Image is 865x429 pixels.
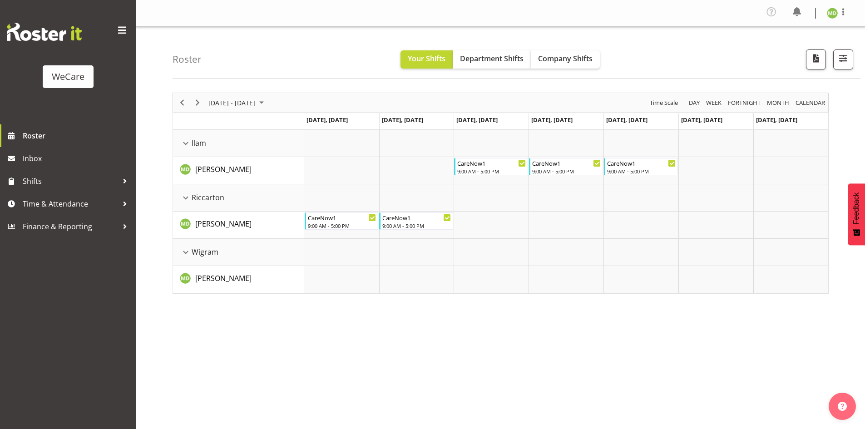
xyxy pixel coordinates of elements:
span: [DATE], [DATE] [606,116,648,124]
div: Timeline Week of September 15, 2025 [173,93,829,294]
td: Marie-Claire Dickson-Bakker resource [173,212,304,239]
table: Timeline Week of September 15, 2025 [304,130,828,293]
button: Next [192,97,204,108]
button: Timeline Week [705,97,723,108]
img: marie-claire-dickson-bakker11590.jpg [827,8,838,19]
span: Wigram [192,247,218,257]
button: September 15 - 21, 2025 [207,97,268,108]
span: [DATE], [DATE] [306,116,348,124]
img: help-xxl-2.png [838,402,847,411]
div: Marie-Claire Dickson-Bakker"s event - CareNow1 Begin From Wednesday, September 17, 2025 at 9:00:0... [454,158,528,175]
span: Department Shifts [460,54,524,64]
div: 9:00 AM - 5:00 PM [532,168,601,175]
span: [DATE], [DATE] [382,116,423,124]
div: CareNow1 [308,213,376,222]
span: Day [688,97,701,108]
button: Your Shifts [400,50,453,69]
span: Your Shifts [408,54,445,64]
button: Company Shifts [531,50,600,69]
span: [PERSON_NAME] [195,164,252,174]
span: [DATE] - [DATE] [208,97,256,108]
span: Company Shifts [538,54,593,64]
span: Finance & Reporting [23,220,118,233]
span: calendar [795,97,826,108]
button: Fortnight [727,97,762,108]
div: Marie-Claire Dickson-Bakker"s event - CareNow1 Begin From Monday, September 15, 2025 at 9:00:00 A... [305,212,379,230]
div: Marie-Claire Dickson-Bakker"s event - CareNow1 Begin From Friday, September 19, 2025 at 9:00:00 A... [604,158,678,175]
div: CareNow1 [532,158,601,168]
img: Rosterit website logo [7,23,82,41]
button: Filter Shifts [833,49,853,69]
span: [DATE], [DATE] [531,116,573,124]
span: [PERSON_NAME] [195,273,252,283]
a: [PERSON_NAME] [195,218,252,229]
span: [PERSON_NAME] [195,219,252,229]
div: Marie-Claire Dickson-Bakker"s event - CareNow1 Begin From Tuesday, September 16, 2025 at 9:00:00 ... [379,212,453,230]
span: [DATE], [DATE] [756,116,797,124]
span: Roster [23,129,132,143]
button: Feedback - Show survey [848,183,865,245]
div: CareNow1 [457,158,526,168]
span: Riccarton [192,192,224,203]
button: Month [794,97,827,108]
h4: Roster [173,54,202,64]
button: Timeline Day [687,97,702,108]
span: Fortnight [727,97,761,108]
td: Marie-Claire Dickson-Bakker resource [173,266,304,293]
div: 9:00 AM - 5:00 PM [457,168,526,175]
a: [PERSON_NAME] [195,273,252,284]
td: Marie-Claire Dickson-Bakker resource [173,157,304,184]
span: Feedback [852,192,860,224]
a: [PERSON_NAME] [195,164,252,175]
span: Time Scale [649,97,679,108]
span: [DATE], [DATE] [456,116,498,124]
span: Time & Attendance [23,197,118,211]
span: Month [766,97,790,108]
div: Next [190,93,205,112]
button: Download a PDF of the roster according to the set date range. [806,49,826,69]
span: Shifts [23,174,118,188]
td: Riccarton resource [173,184,304,212]
div: Previous [174,93,190,112]
div: WeCare [52,70,84,84]
div: 9:00 AM - 5:00 PM [382,222,451,229]
span: Inbox [23,152,132,165]
td: Ilam resource [173,130,304,157]
div: 9:00 AM - 5:00 PM [308,222,376,229]
div: CareNow1 [382,213,451,222]
button: Timeline Month [766,97,791,108]
button: Previous [176,97,188,108]
span: Ilam [192,138,206,148]
span: [DATE], [DATE] [681,116,722,124]
span: Week [705,97,722,108]
div: Marie-Claire Dickson-Bakker"s event - CareNow1 Begin From Thursday, September 18, 2025 at 9:00:00... [529,158,603,175]
div: 9:00 AM - 5:00 PM [607,168,676,175]
button: Time Scale [648,97,680,108]
div: CareNow1 [607,158,676,168]
td: Wigram resource [173,239,304,266]
button: Department Shifts [453,50,531,69]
